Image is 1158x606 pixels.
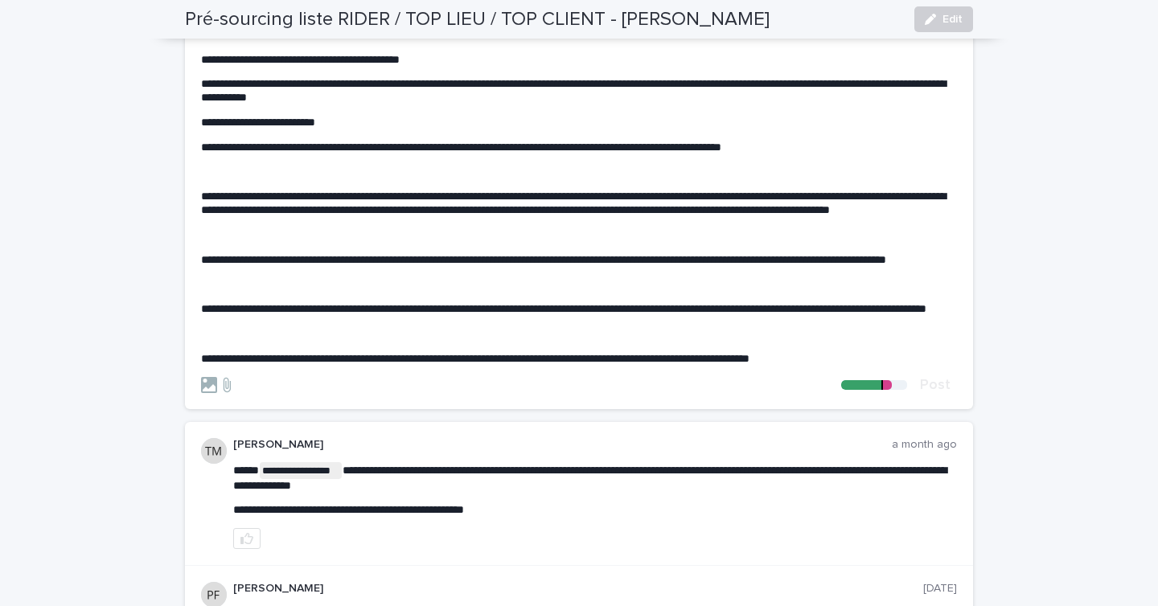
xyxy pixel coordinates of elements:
[923,582,957,596] p: [DATE]
[942,14,963,25] span: Edit
[233,528,261,549] button: like this post
[185,8,770,31] h2: Pré-sourcing liste RIDER / TOP LIEU / TOP CLIENT - [PERSON_NAME]
[233,438,892,452] p: [PERSON_NAME]
[914,6,973,32] button: Edit
[892,438,957,452] p: a month ago
[920,378,951,392] span: Post
[233,582,923,596] p: [PERSON_NAME]
[914,378,957,392] button: Post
